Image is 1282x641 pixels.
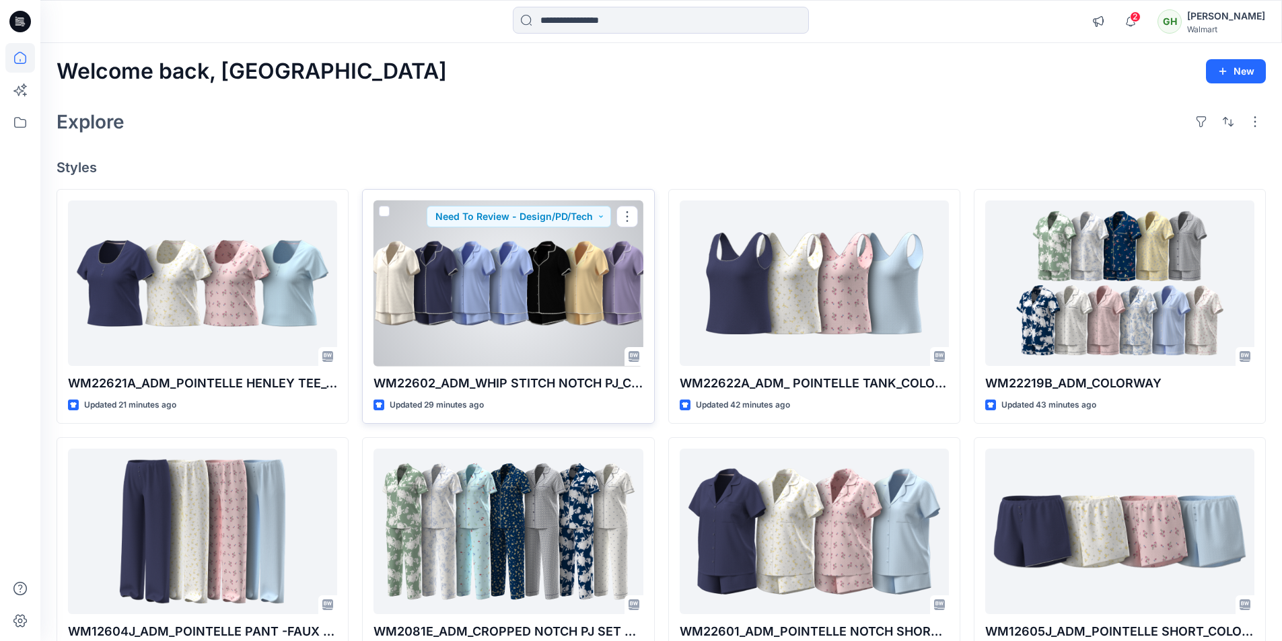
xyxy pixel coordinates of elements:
p: Updated 29 minutes ago [390,398,484,412]
p: Updated 43 minutes ago [1001,398,1096,412]
a: WM22622A_ADM_ POINTELLE TANK_COLORWAY [680,200,949,367]
a: WM22602_ADM_WHIP STITCH NOTCH PJ_COLORWAY [373,200,643,367]
p: Updated 21 minutes ago [84,398,176,412]
a: WM22621A_ADM_POINTELLE HENLEY TEE_COLORWAY [68,200,337,367]
h2: Explore [57,111,124,133]
p: WM12605J_ADM_POINTELLE SHORT_COLORWAY [985,622,1254,641]
p: WM22602_ADM_WHIP STITCH NOTCH PJ_COLORWAY [373,374,643,393]
span: 2 [1130,11,1141,22]
a: WM12604J_ADM_POINTELLE PANT -FAUX FLY & BUTTONS + PICOT_COLORWAY [68,449,337,615]
p: WM12604J_ADM_POINTELLE PANT -FAUX FLY & BUTTONS + PICOT_COLORWAY [68,622,337,641]
a: WM22219B_ADM_COLORWAY [985,200,1254,367]
p: WM22219B_ADM_COLORWAY [985,374,1254,393]
div: [PERSON_NAME] [1187,8,1265,24]
div: Walmart [1187,24,1265,34]
p: WM22621A_ADM_POINTELLE HENLEY TEE_COLORWAY [68,374,337,393]
div: GH [1158,9,1182,34]
a: WM12605J_ADM_POINTELLE SHORT_COLORWAY [985,449,1254,615]
button: New [1206,59,1266,83]
p: Updated 42 minutes ago [696,398,790,412]
a: WM22601_ADM_POINTELLE NOTCH SHORTIE_COLORWAY [680,449,949,615]
h2: Welcome back, [GEOGRAPHIC_DATA] [57,59,447,84]
p: WM22622A_ADM_ POINTELLE TANK_COLORWAY [680,374,949,393]
a: WM2081E_ADM_CROPPED NOTCH PJ SET w/ STRAIGHT HEM TOP_COLORWAY [373,449,643,615]
h4: Styles [57,159,1266,176]
p: WM22601_ADM_POINTELLE NOTCH SHORTIE_COLORWAY [680,622,949,641]
p: WM2081E_ADM_CROPPED NOTCH PJ SET w/ STRAIGHT HEM TOP_COLORWAY [373,622,643,641]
